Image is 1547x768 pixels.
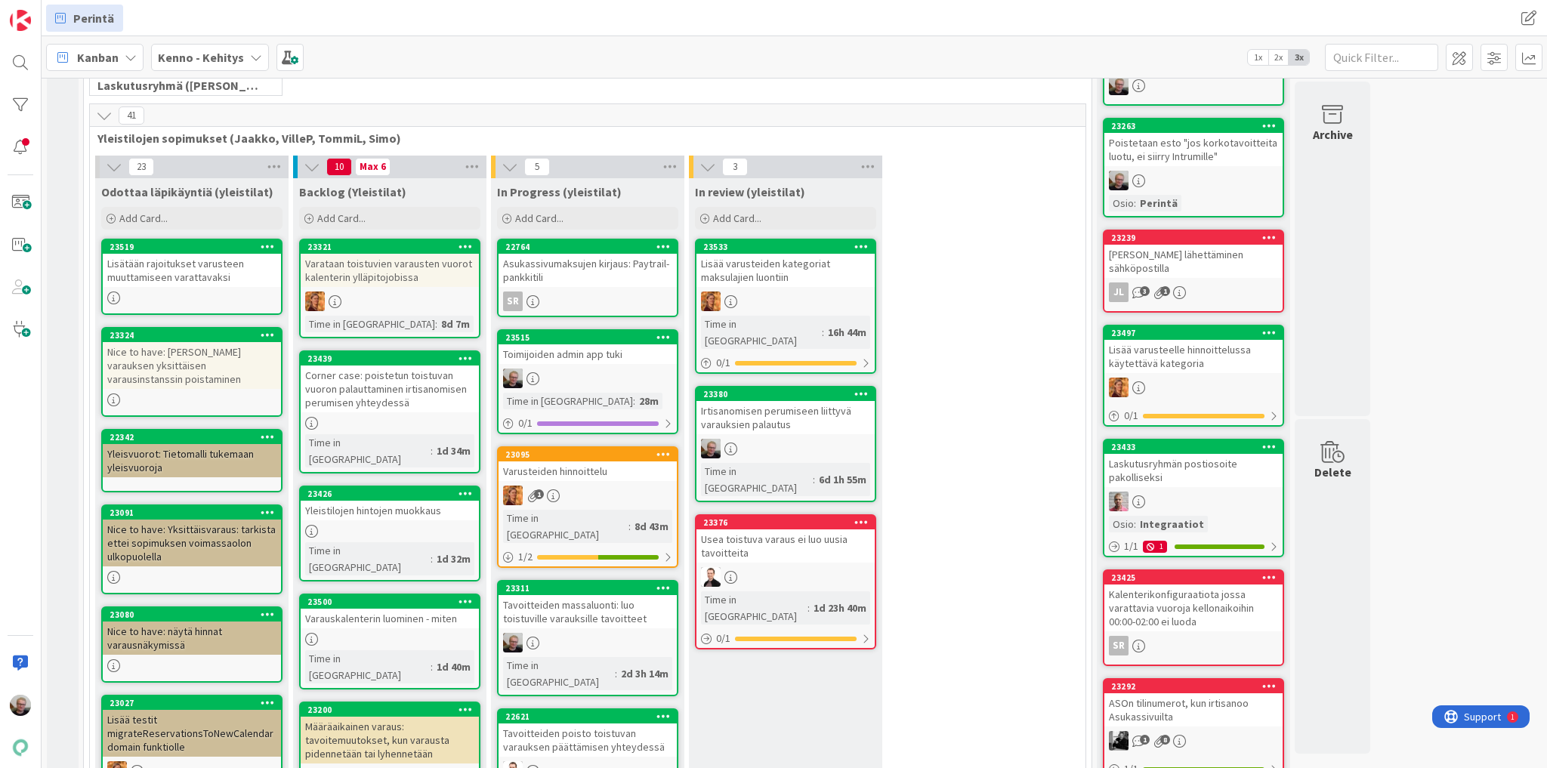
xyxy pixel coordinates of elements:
div: SR [499,291,677,311]
div: 23380 [696,387,875,401]
span: 1 [1140,735,1150,745]
a: Perintä [46,5,123,32]
span: Laskutusryhmä (Antti, Keijo) [97,78,263,93]
div: 23533 [703,242,875,252]
span: : [431,443,433,459]
div: Lisätään rajoitukset varusteen muuttamiseen varattavaksi [103,254,281,287]
div: Time in [GEOGRAPHIC_DATA] [305,650,431,683]
div: ASOn tilinumerot, kun irtisanoo Asukassivuilta [1104,693,1283,726]
div: TL [696,291,875,311]
span: In review (yleistilat) [695,184,805,199]
div: 23426 [307,489,479,499]
div: Varusteiden hinnoittelu [499,461,677,481]
div: Toimijoiden admin app tuki [499,344,677,364]
a: 23091Nice to have: Yksittäisvaraus: tarkista ettei sopimuksen voimassaolon ulkopuolella [101,504,283,594]
img: TL [305,291,325,311]
a: 23311Tavoitteiden massaluonti: luo toistuville varauksille tavoitteetJHTime in [GEOGRAPHIC_DATA]:... [497,580,678,696]
div: 1/2 [499,547,677,566]
div: Time in [GEOGRAPHIC_DATA] [701,591,807,625]
div: HJ [1104,492,1283,511]
span: 8 [1160,735,1170,745]
span: 0 / 1 [716,355,730,371]
a: 23519Lisätään rajoitukset varusteen muuttamiseen varattavaksi [101,239,283,315]
span: : [633,393,635,409]
div: JH [1104,76,1283,95]
div: KM [1104,731,1283,751]
img: Visit kanbanzone.com [10,10,31,31]
div: 23321 [301,240,479,254]
div: JL [1104,282,1283,302]
div: 23515 [499,331,677,344]
div: Lisää testit migrateReservationsToNewCalendar domain funktiolle [103,710,281,757]
div: 23380 [703,389,875,399]
div: Nice to have: [PERSON_NAME] varauksen yksittäisen varausinstanssin poistaminen [103,342,281,389]
div: 23433 [1111,442,1283,452]
div: Max 6 [360,163,386,171]
div: 23263 [1111,121,1283,131]
span: 23 [128,158,154,176]
span: : [1134,195,1136,211]
div: 23439 [301,352,479,365]
a: 22342Yleisvuorot: Tietomalli tukemaan yleisvuoroja [101,429,283,492]
div: 2d 3h 14m [617,665,672,682]
div: Tavoitteiden massaluonti: luo toistuville varauksille tavoitteet [499,595,677,628]
div: 23426Yleistilojen hintojen muokkaus [301,487,479,520]
div: Yleistilojen hintojen muokkaus [301,501,479,520]
span: 1x [1248,50,1268,65]
div: Varauskalenterin luominen - miten [301,609,479,628]
div: 23027 [103,696,281,710]
img: JH [1109,76,1129,95]
div: 23324 [103,328,281,342]
span: : [807,600,810,616]
div: 6d 1h 55m [815,471,870,488]
b: Kenno - Kehitys [158,50,244,65]
div: 22621 [499,710,677,723]
a: 23533Lisää varusteiden kategoriat maksulajien luontiinTLTime in [GEOGRAPHIC_DATA]:16h 44m0/1 [695,239,876,374]
div: 0/1 [696,629,875,648]
div: 23311Tavoitteiden massaluonti: luo toistuville varauksille tavoitteet [499,581,677,628]
div: Nice to have: näytä hinnat varausnäkymissä [103,621,281,655]
div: 1d 34m [433,443,474,459]
span: 0 / 1 [518,415,533,431]
span: 1 / 1 [1124,538,1138,554]
img: JH [1109,171,1129,190]
div: 16h 44m [824,324,870,341]
div: 23091Nice to have: Yksittäisvaraus: tarkista ettei sopimuksen voimassaolon ulkopuolella [103,506,281,566]
a: 23376Usea toistuva varaus ei luo uusia tavoitteitaVPTime in [GEOGRAPHIC_DATA]:1d 23h 40m0/1 [695,514,876,649]
div: 1d 40m [433,659,474,675]
div: 23311 [499,581,677,595]
div: 23500Varauskalenterin luominen - miten [301,595,479,628]
div: 23091 [110,507,281,518]
div: Laskutusryhmän postiosoite pakolliseksi [1104,454,1283,487]
span: : [615,665,617,682]
div: 22621Tavoitteiden poisto toistuvan varauksen päättämisen yhteydessä [499,710,677,757]
img: TL [503,486,523,505]
div: 1d 32m [433,551,474,567]
div: 23497 [1111,328,1283,338]
a: 23095Varusteiden hinnoitteluTLTime in [GEOGRAPHIC_DATA]:8d 43m1/2 [497,446,678,568]
div: 23533 [696,240,875,254]
a: 23263Poistetaan esto "jos korkotavoitteita luotu, ei siirry Intrumille"JHOsio:Perintä [1103,118,1284,217]
div: Lisää varusteelle hinnoittelussa käytettävä kategoria [1104,340,1283,373]
div: 23080 [103,608,281,621]
div: SR [1109,636,1129,655]
img: JH [503,369,523,388]
div: 23519Lisätään rajoitukset varusteen muuttamiseen varattavaksi [103,240,281,287]
div: Time in [GEOGRAPHIC_DATA] [701,463,813,496]
div: 22342 [110,432,281,443]
span: Backlog (Yleistilat) [299,184,406,199]
div: 23515 [505,332,677,343]
div: Delete [1314,463,1351,481]
div: VP [696,567,875,587]
div: Irtisanomisen perumiseen liittyvä varauksien palautus [696,401,875,434]
span: : [813,471,815,488]
div: 23200 [307,705,479,715]
div: Asukassivumaksujen kirjaus: Paytrail-pankkitili [499,254,677,287]
div: Archive [1313,125,1353,143]
div: 23239 [1104,231,1283,245]
div: TL [499,486,677,505]
div: Time in [GEOGRAPHIC_DATA] [503,510,628,543]
div: 23519 [103,240,281,254]
div: Time in [GEOGRAPHIC_DATA] [305,316,435,332]
img: JH [503,633,523,652]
